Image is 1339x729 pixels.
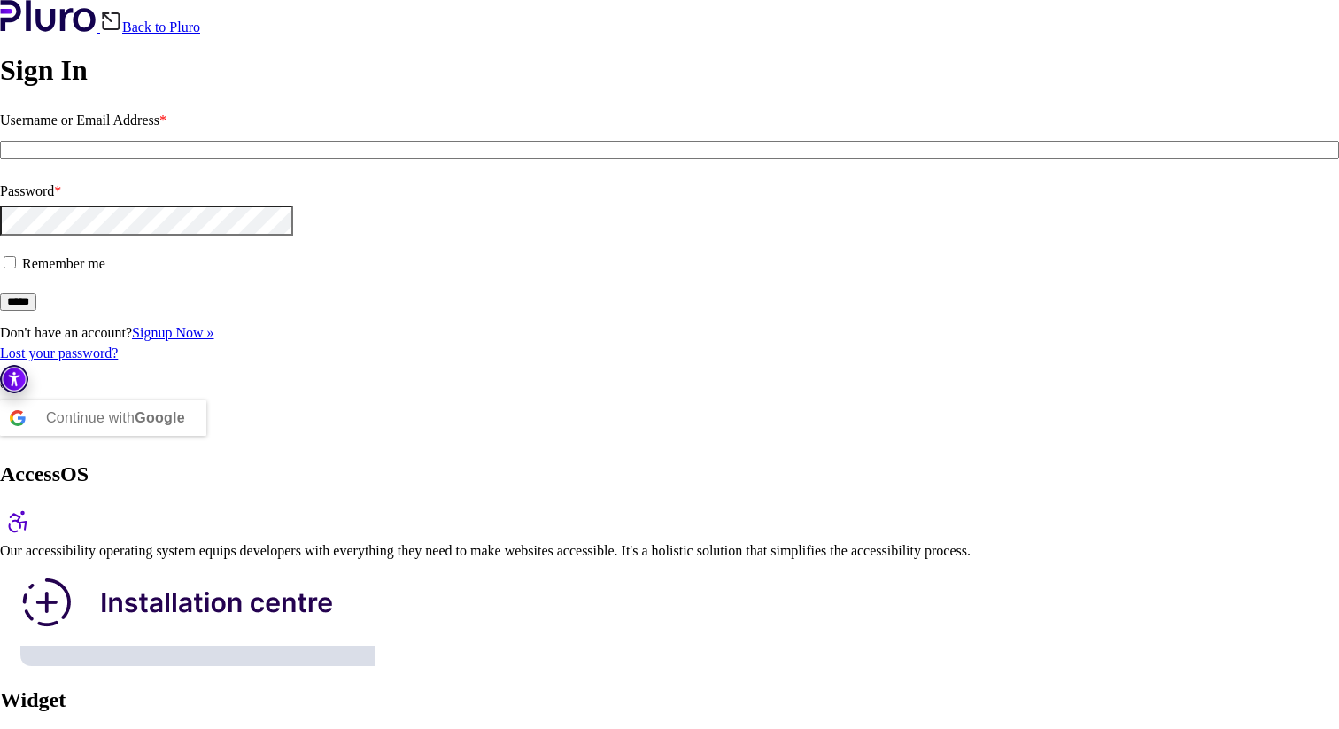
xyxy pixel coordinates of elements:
[132,325,213,340] a: Signup Now »
[4,256,16,268] input: Remember me
[100,19,200,35] a: Back to Pluro
[46,400,185,436] div: Continue with
[135,410,185,425] b: Google
[100,11,122,32] img: Back icon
